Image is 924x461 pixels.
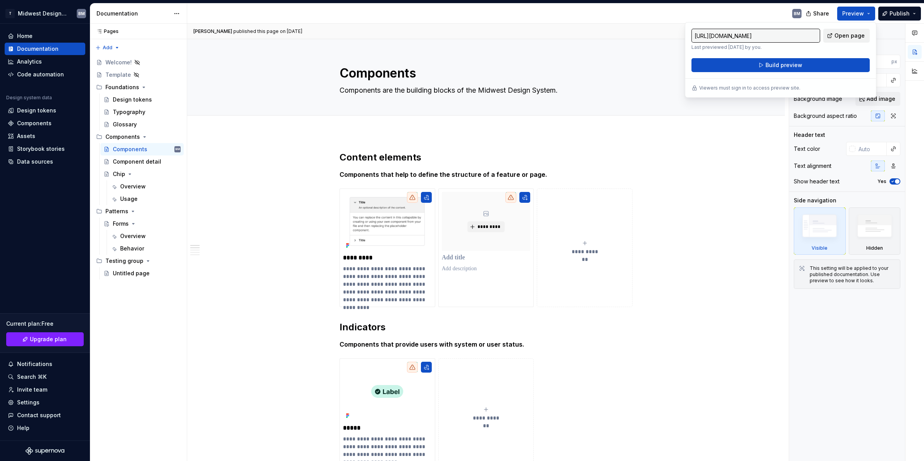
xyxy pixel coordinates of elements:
[17,158,53,166] div: Data sources
[100,155,184,168] a: Component detail
[699,85,800,91] p: Viewers must sign in to access preview site.
[765,61,802,69] span: Build preview
[100,218,184,230] a: Forms
[5,117,85,129] a: Components
[100,143,184,155] a: ComponentsBM
[794,197,836,204] div: Side navigation
[100,267,184,280] a: Untitled page
[17,132,35,140] div: Assets
[5,9,15,18] div: T
[340,151,633,164] h2: Content elements
[93,28,119,35] div: Pages
[794,112,857,120] div: Background aspect ratio
[794,131,825,139] div: Header text
[105,133,140,141] div: Components
[18,10,67,17] div: Midwest Design System
[17,107,56,114] div: Design tokens
[5,422,85,434] button: Help
[878,7,921,21] button: Publish
[93,56,184,69] a: Welcome!
[17,71,64,78] div: Code automation
[877,178,886,185] label: Yes
[5,68,85,81] a: Code automation
[105,59,132,66] div: Welcome!
[6,332,84,346] a: Upgrade plan
[5,358,85,370] button: Notifications
[5,104,85,117] a: Design tokens
[813,10,829,17] span: Share
[93,69,184,81] a: Template
[105,257,143,265] div: Testing group
[108,193,184,205] a: Usage
[120,245,144,252] div: Behavior
[103,45,112,51] span: Add
[100,168,184,180] a: Chip
[794,10,800,17] div: BM
[343,192,432,251] img: 8d9ad130-8e70-44dd-a0dd-0b494c863715.png
[17,373,47,381] div: Search ⌘K
[794,145,820,153] div: Text color
[193,28,232,35] span: [PERSON_NAME]
[794,178,840,185] div: Show header text
[17,58,42,66] div: Analytics
[802,7,834,21] button: Share
[17,386,47,394] div: Invite team
[5,371,85,383] button: Search ⌘K
[834,32,865,40] span: Open page
[233,28,302,35] div: published this page on [DATE]
[113,96,152,104] div: Design tokens
[867,95,895,103] span: Add image
[890,10,910,17] span: Publish
[78,10,85,17] div: BM
[108,242,184,255] a: Behavior
[794,207,846,255] div: Visible
[5,155,85,168] a: Data sources
[17,32,33,40] div: Home
[120,183,146,190] div: Overview
[105,207,128,215] div: Patterns
[5,55,85,68] a: Analytics
[97,10,170,17] div: Documentation
[17,424,29,432] div: Help
[17,360,52,368] div: Notifications
[338,64,631,83] textarea: Components
[849,207,901,255] div: Hidden
[120,232,146,240] div: Overview
[812,245,827,251] div: Visible
[891,59,897,65] p: px
[5,130,85,142] a: Assets
[855,142,887,156] input: Auto
[810,265,895,284] div: This setting will be applied to your published documentation. Use preview to see how it looks.
[340,171,547,178] strong: Components that help to define the structure of a feature or page.
[100,106,184,118] a: Typography
[100,93,184,106] a: Design tokens
[5,30,85,42] a: Home
[93,81,184,93] div: Foundations
[842,10,864,17] span: Preview
[93,42,122,53] button: Add
[2,5,88,22] button: TMidwest Design SystemBM
[837,7,875,21] button: Preview
[108,230,184,242] a: Overview
[113,121,137,128] div: Glossary
[93,205,184,218] div: Patterns
[17,145,65,153] div: Storybook stories
[93,131,184,143] div: Components
[105,71,131,79] div: Template
[794,95,842,103] div: Background image
[823,29,870,43] a: Open page
[100,118,184,131] a: Glossary
[862,55,891,69] input: Auto
[113,269,150,277] div: Untitled page
[17,399,40,406] div: Settings
[120,195,138,203] div: Usage
[338,84,631,97] textarea: Components are the building blocks of the Midwest Design System.
[866,245,883,251] div: Hidden
[26,447,64,455] svg: Supernova Logo
[5,409,85,421] button: Contact support
[691,44,820,50] p: Last previewed [DATE] by you.
[5,43,85,55] a: Documentation
[30,335,67,343] span: Upgrade plan
[17,119,52,127] div: Components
